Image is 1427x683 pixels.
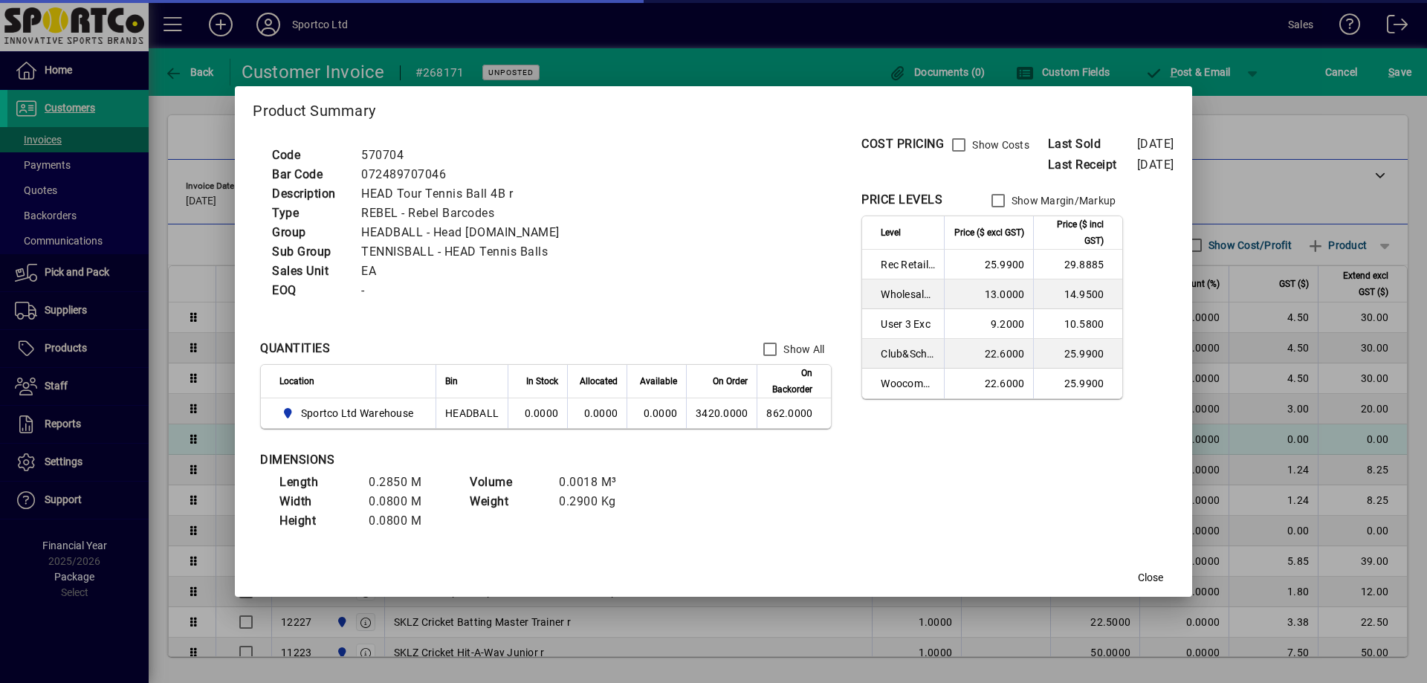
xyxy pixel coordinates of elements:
[1033,279,1122,309] td: 14.9500
[954,224,1024,241] span: Price ($ excl GST)
[1048,156,1137,174] span: Last Receipt
[265,242,354,262] td: Sub Group
[627,398,686,428] td: 0.0000
[551,492,641,511] td: 0.2900 Kg
[1033,250,1122,279] td: 29.8885
[944,369,1033,398] td: 22.6000
[265,165,354,184] td: Bar Code
[279,404,419,422] span: Sportco Ltd Warehouse
[354,281,577,300] td: -
[780,342,824,357] label: Show All
[861,191,942,209] div: PRICE LEVELS
[1033,339,1122,369] td: 25.9900
[272,511,361,531] td: Height
[551,473,641,492] td: 0.0018 M³
[354,262,577,281] td: EA
[580,373,618,389] span: Allocated
[361,473,450,492] td: 0.2850 M
[526,373,558,389] span: In Stock
[1137,137,1174,151] span: [DATE]
[881,224,901,241] span: Level
[354,242,577,262] td: TENNISBALL - HEAD Tennis Balls
[1009,193,1116,208] label: Show Margin/Markup
[445,373,458,389] span: Bin
[265,204,354,223] td: Type
[1033,309,1122,339] td: 10.5800
[354,223,577,242] td: HEADBALL - Head [DOMAIN_NAME]
[508,398,567,428] td: 0.0000
[567,398,627,428] td: 0.0000
[265,262,354,281] td: Sales Unit
[462,492,551,511] td: Weight
[1138,570,1163,586] span: Close
[272,492,361,511] td: Width
[265,223,354,242] td: Group
[235,86,1192,129] h2: Product Summary
[944,309,1033,339] td: 9.2000
[944,250,1033,279] td: 25.9900
[462,473,551,492] td: Volume
[640,373,677,389] span: Available
[265,281,354,300] td: EOQ
[881,317,935,331] span: User 3 Exc
[301,406,413,421] span: Sportco Ltd Warehouse
[881,287,935,302] span: Wholesale Exc
[1048,135,1137,153] span: Last Sold
[260,340,330,357] div: QUANTITIES
[944,339,1033,369] td: 22.6000
[265,146,354,165] td: Code
[272,473,361,492] td: Length
[969,137,1029,152] label: Show Costs
[354,165,577,184] td: 072489707046
[713,373,748,389] span: On Order
[757,398,831,428] td: 862.0000
[696,407,748,419] span: 3420.0000
[361,511,450,531] td: 0.0800 M
[354,184,577,204] td: HEAD Tour Tennis Ball 4B r
[861,135,944,153] div: COST PRICING
[436,398,508,428] td: HEADBALL
[1137,158,1174,172] span: [DATE]
[1033,369,1122,398] td: 25.9900
[881,376,935,391] span: Woocommerce Retail
[260,451,632,469] div: DIMENSIONS
[354,204,577,223] td: REBEL - Rebel Barcodes
[881,346,935,361] span: Club&School Exc
[354,146,577,165] td: 570704
[1127,564,1174,591] button: Close
[361,492,450,511] td: 0.0800 M
[766,365,812,398] span: On Backorder
[881,257,935,272] span: Rec Retail Inc
[1043,216,1104,249] span: Price ($ incl GST)
[944,279,1033,309] td: 13.0000
[279,373,314,389] span: Location
[265,184,354,204] td: Description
